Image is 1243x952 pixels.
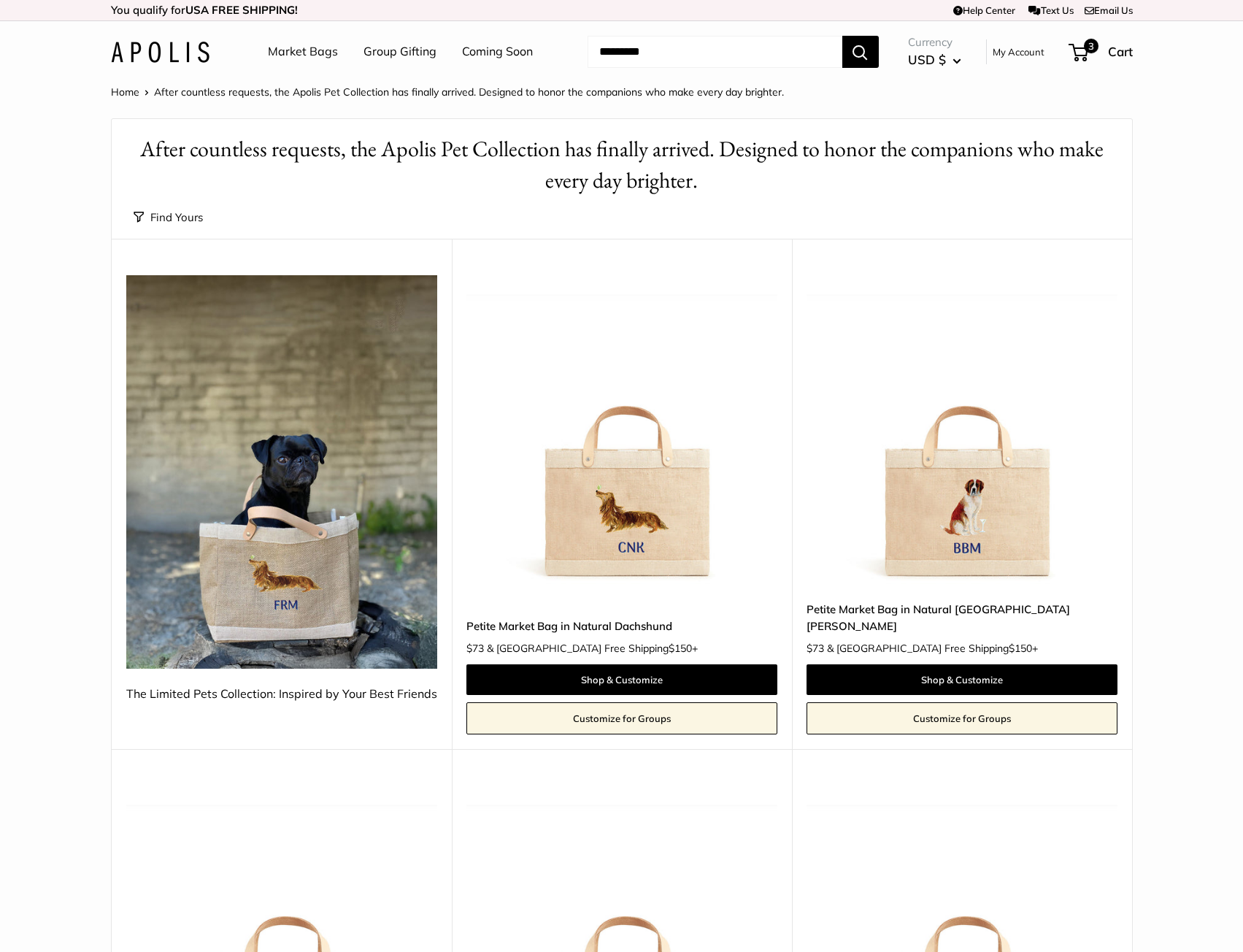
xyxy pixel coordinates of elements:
span: USD $ [908,52,946,67]
h1: After countless requests, the Apolis Pet Collection has finally arrived. Designed to honor the co... [134,134,1110,196]
a: Customize for Groups [466,702,777,734]
a: Petite Market Bag in Natural Dachshund [466,618,777,634]
a: Email Us [1085,4,1133,16]
a: Petite Market Bag in Natural DachshundPetite Market Bag in Natural Dachshund [466,275,777,586]
a: Customize for Groups [807,702,1117,734]
strong: USA FREE SHIPPING! [185,3,298,17]
img: Petite Market Bag in Natural St. Bernard [807,275,1117,586]
span: & [GEOGRAPHIC_DATA] Free Shipping + [487,643,698,653]
span: After countless requests, the Apolis Pet Collection has finally arrived. Designed to honor the co... [154,85,784,99]
a: Petite Market Bag in Natural [GEOGRAPHIC_DATA][PERSON_NAME] [807,601,1117,635]
button: Find Yours [134,207,203,228]
span: $73 [466,642,484,655]
span: $150 [669,642,692,655]
button: USD $ [908,48,961,72]
span: Cart [1108,44,1133,59]
span: Currency [908,32,961,53]
span: $73 [807,642,824,655]
nav: Breadcrumb [111,82,784,101]
div: The Limited Pets Collection: Inspired by Your Best Friends [126,683,437,705]
span: $150 [1009,642,1032,655]
span: 3 [1083,39,1098,53]
img: The Limited Pets Collection: Inspired by Your Best Friends [126,275,437,669]
a: Market Bags [268,41,338,63]
input: Search... [588,36,842,68]
a: Shop & Customize [466,664,777,695]
img: Petite Market Bag in Natural Dachshund [466,275,777,586]
a: Coming Soon [462,41,533,63]
a: Text Us [1028,4,1073,16]
button: Search [842,36,879,68]
a: My Account [993,43,1044,61]
span: & [GEOGRAPHIC_DATA] Free Shipping + [827,643,1038,653]
a: Home [111,85,139,99]
a: Help Center [953,4,1015,16]
a: Shop & Customize [807,664,1117,695]
img: Apolis [111,42,209,63]
a: 3 Cart [1070,40,1133,64]
a: Group Gifting [363,41,436,63]
a: Petite Market Bag in Natural St. BernardPetite Market Bag in Natural St. Bernard [807,275,1117,586]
